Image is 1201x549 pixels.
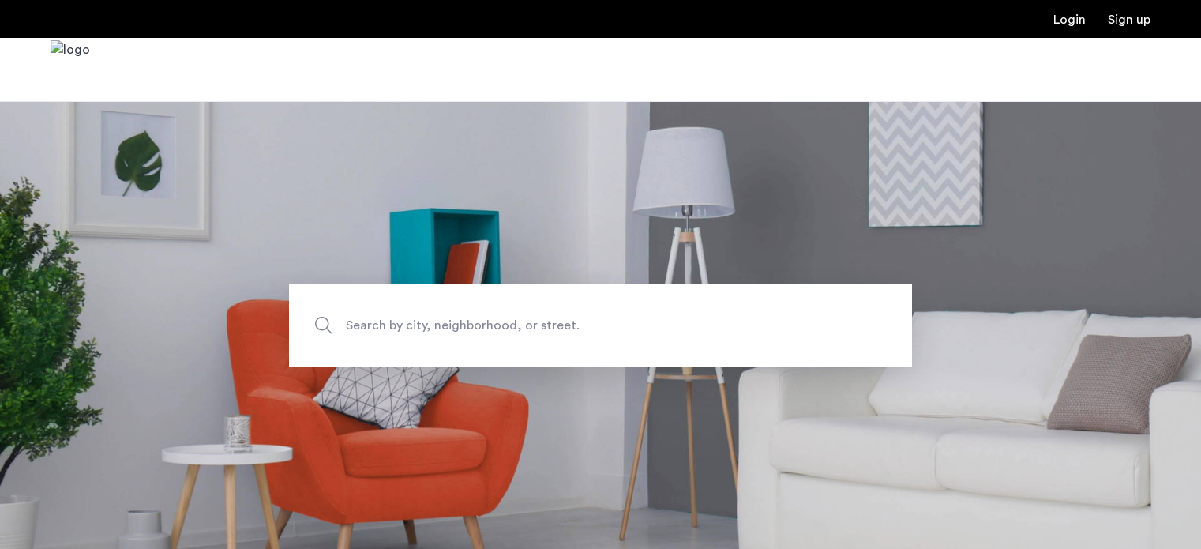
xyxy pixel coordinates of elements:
[346,314,782,336] span: Search by city, neighborhood, or street.
[51,40,90,100] a: Cazamio Logo
[51,40,90,100] img: logo
[1108,13,1150,26] a: Registration
[289,284,912,367] input: Apartment Search
[1053,13,1086,26] a: Login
